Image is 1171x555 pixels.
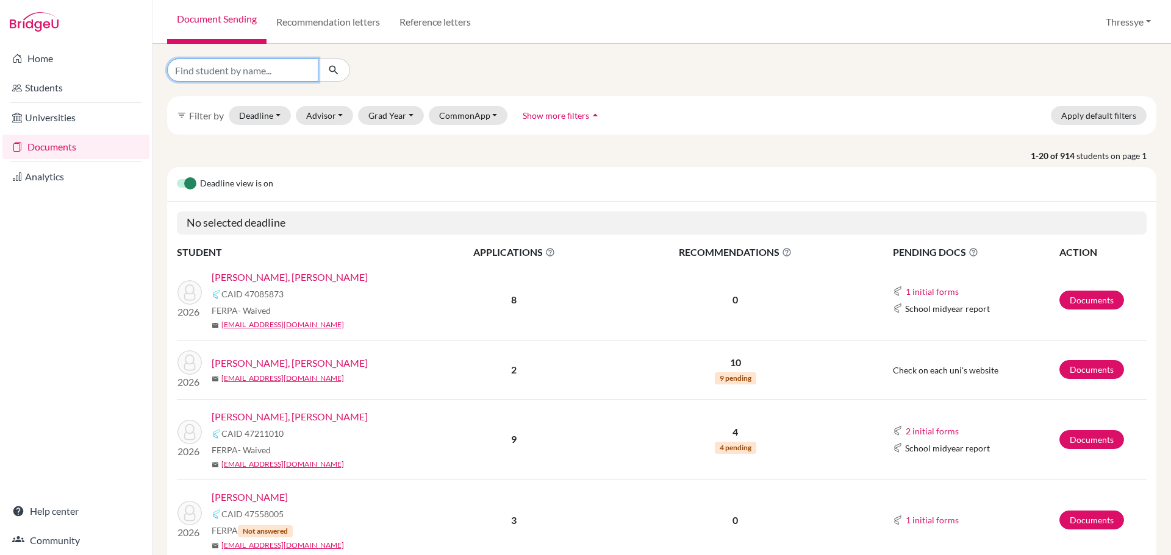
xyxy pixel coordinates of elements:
[715,372,756,384] span: 9 pending
[523,110,589,121] span: Show more filters
[177,501,202,525] img: Hye Rim, Lee
[212,270,368,285] a: [PERSON_NAME], [PERSON_NAME]
[1031,149,1076,162] strong: 1-20 of 914
[608,425,863,439] p: 4
[2,105,149,130] a: Universities
[177,244,421,260] th: STUDENT
[177,211,1147,235] h5: No selected deadline
[2,164,149,189] a: Analytics
[238,445,271,455] span: - Waived
[511,294,517,305] b: 8
[1076,149,1156,162] span: students on page 1
[221,540,344,551] a: [EMAIL_ADDRESS][DOMAIN_NAME]
[177,110,187,120] i: filter_list
[2,528,149,553] a: Community
[893,515,903,525] img: Common App logo
[189,110,224,121] span: Filter by
[238,525,293,537] span: Not answered
[358,106,424,125] button: Grad Year
[893,443,903,453] img: Common App logo
[1100,10,1156,34] button: Thressye
[589,109,601,121] i: arrow_drop_up
[177,420,202,444] img: Avery Kho, Kiera
[905,424,959,438] button: 2 initial forms
[421,245,607,260] span: APPLICATIONS
[296,106,354,125] button: Advisor
[10,12,59,32] img: Bridge-U
[1051,106,1147,125] button: Apply default filters
[511,514,517,526] b: 3
[1059,291,1124,309] a: Documents
[905,442,990,454] span: School midyear report
[177,375,202,389] p: 2026
[905,302,990,315] span: School midyear report
[905,285,959,299] button: 1 initial forms
[212,461,219,468] span: mail
[167,58,318,82] input: Find student by name...
[212,524,293,537] span: FERPA
[177,350,202,375] img: Emmanuel Hanjaya, Joshiah
[893,245,1058,260] span: PENDING DOCS
[2,76,149,100] a: Students
[2,46,149,71] a: Home
[221,459,344,470] a: [EMAIL_ADDRESS][DOMAIN_NAME]
[608,245,863,260] span: RECOMMENDATIONS
[1059,244,1147,260] th: ACTION
[1059,430,1124,449] a: Documents
[212,542,219,550] span: mail
[608,513,863,528] p: 0
[1059,511,1124,529] a: Documents
[221,373,344,384] a: [EMAIL_ADDRESS][DOMAIN_NAME]
[2,499,149,523] a: Help center
[221,507,284,520] span: CAID 47558005
[221,319,344,330] a: [EMAIL_ADDRESS][DOMAIN_NAME]
[893,365,998,375] span: Check on each uni's website
[715,442,756,454] span: 4 pending
[212,289,221,299] img: Common App logo
[177,305,202,319] p: 2026
[229,106,291,125] button: Deadline
[893,303,903,313] img: Common App logo
[893,426,903,436] img: Common App logo
[2,135,149,159] a: Documents
[511,364,517,375] b: 2
[511,433,517,445] b: 9
[608,292,863,307] p: 0
[212,444,271,456] span: FERPA
[200,177,273,191] span: Deadline view is on
[608,355,863,370] p: 10
[212,490,288,504] a: [PERSON_NAME]
[212,375,219,383] span: mail
[177,280,202,305] img: Shawn Wondo, Ezekiel
[893,286,903,296] img: Common App logo
[221,427,284,440] span: CAID 47211010
[221,288,284,300] span: CAID 47085873
[212,356,368,370] a: [PERSON_NAME], [PERSON_NAME]
[212,429,221,439] img: Common App logo
[212,304,271,317] span: FERPA
[212,322,219,329] span: mail
[1059,360,1124,379] a: Documents
[512,106,612,125] button: Show more filtersarrow_drop_up
[212,509,221,519] img: Common App logo
[429,106,508,125] button: CommonApp
[177,444,202,459] p: 2026
[905,513,959,527] button: 1 initial forms
[177,525,202,540] p: 2026
[238,305,271,316] span: - Waived
[212,409,368,424] a: [PERSON_NAME], [PERSON_NAME]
